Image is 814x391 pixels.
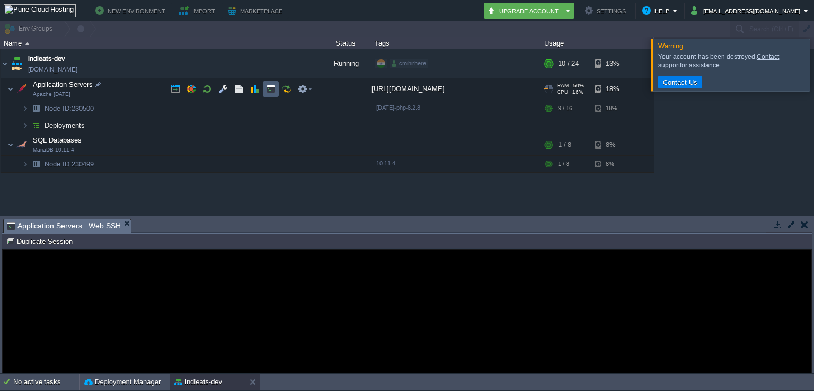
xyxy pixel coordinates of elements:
span: 10.11.4 [376,160,395,166]
div: Name [1,37,318,49]
span: Node ID: [45,104,72,112]
span: 230500 [43,104,95,113]
button: Help [642,4,673,17]
div: Usage [542,37,653,49]
span: Application Servers : Web SSH [7,219,121,233]
button: Deployment Manager [84,377,161,387]
button: Marketplace [228,4,286,17]
div: 1 / 8 [558,156,569,172]
a: SQL DatabasesMariaDB 10.11.4 [32,136,83,144]
img: AMDAwAAAACH5BAEAAAAALAAAAAABAAEAAAICRAEAOw== [1,49,9,78]
img: AMDAwAAAACH5BAEAAAAALAAAAAABAAEAAAICRAEAOw== [22,100,29,117]
span: Apache [DATE] [33,91,70,97]
img: AMDAwAAAACH5BAEAAAAALAAAAAABAAEAAAICRAEAOw== [7,78,14,100]
a: indieats-dev [28,54,65,64]
img: AMDAwAAAACH5BAEAAAAALAAAAAABAAEAAAICRAEAOw== [22,156,29,172]
a: [DOMAIN_NAME] [28,64,77,75]
span: Warning [658,42,683,50]
button: Import [179,4,218,17]
span: RAM [557,83,569,89]
a: Node ID:230499 [43,159,95,168]
a: Application ServersApache [DATE] [32,81,94,88]
img: AMDAwAAAACH5BAEAAAAALAAAAAABAAEAAAICRAEAOw== [7,134,14,155]
span: MariaDB 10.11.4 [33,147,74,153]
img: AMDAwAAAACH5BAEAAAAALAAAAAABAAEAAAICRAEAOw== [14,78,29,100]
div: 13% [595,49,630,78]
span: 230499 [43,159,95,168]
img: AMDAwAAAACH5BAEAAAAALAAAAAABAAEAAAICRAEAOw== [14,134,29,155]
div: No active tasks [13,374,79,390]
span: 16% [572,89,583,95]
span: SQL Databases [32,136,83,145]
div: 9 / 16 [558,100,572,117]
img: AMDAwAAAACH5BAEAAAAALAAAAAABAAEAAAICRAEAOw== [10,49,24,78]
a: Node ID:230500 [43,104,95,113]
div: [URL][DOMAIN_NAME] [371,78,541,100]
button: Upgrade Account [487,4,562,17]
div: 8% [595,134,630,155]
div: 18% [595,100,630,117]
div: Running [318,49,371,78]
div: Your account has been destroyed. for assistance. [658,52,807,69]
button: Settings [585,4,629,17]
span: CPU [557,89,568,95]
div: 8% [595,156,630,172]
img: AMDAwAAAACH5BAEAAAAALAAAAAABAAEAAAICRAEAOw== [29,100,43,117]
button: New Environment [95,4,169,17]
img: AMDAwAAAACH5BAEAAAAALAAAAAABAAEAAAICRAEAOw== [29,156,43,172]
div: 10 / 24 [558,49,579,78]
img: AMDAwAAAACH5BAEAAAAALAAAAAABAAEAAAICRAEAOw== [29,117,43,134]
div: Tags [372,37,541,49]
button: Duplicate Session [6,236,76,246]
div: cmihirhere [390,59,428,68]
span: 50% [573,83,584,89]
a: Deployments [43,121,86,130]
img: AMDAwAAAACH5BAEAAAAALAAAAAABAAEAAAICRAEAOw== [22,117,29,134]
button: [EMAIL_ADDRESS][DOMAIN_NAME] [691,4,803,17]
div: 1 / 8 [558,134,571,155]
span: Application Servers [32,80,94,89]
div: Status [319,37,371,49]
button: indieats-dev [174,377,222,387]
span: [DATE]-php-8.2.8 [376,104,420,111]
span: Node ID: [45,160,72,168]
img: AMDAwAAAACH5BAEAAAAALAAAAAABAAEAAAICRAEAOw== [25,42,30,45]
button: Contact Us [660,77,701,87]
div: 18% [595,78,630,100]
img: Pune Cloud Hosting [4,4,76,17]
